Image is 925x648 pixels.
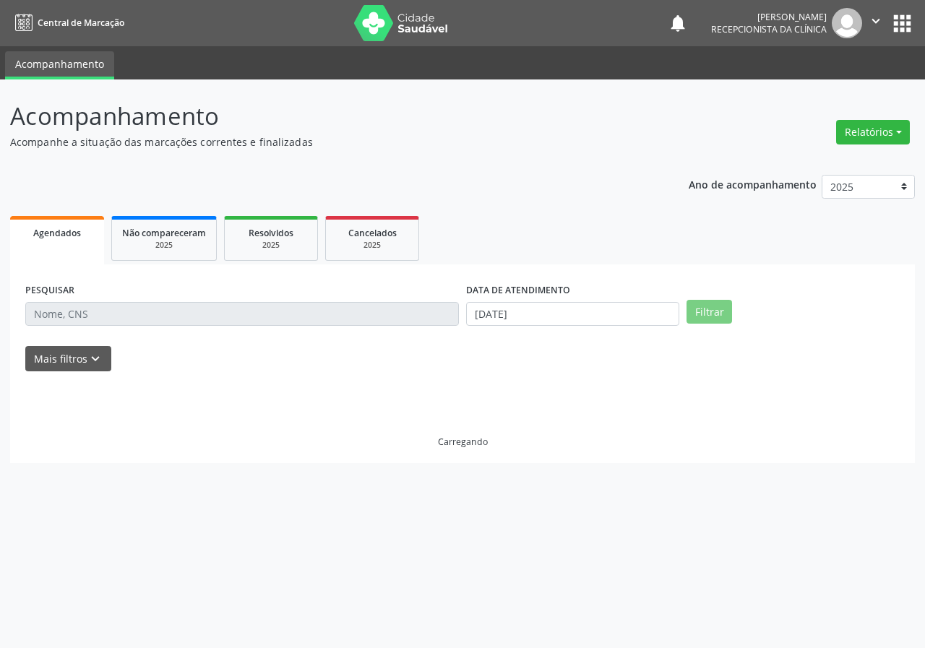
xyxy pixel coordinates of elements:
[711,11,827,23] div: [PERSON_NAME]
[711,23,827,35] span: Recepcionista da clínica
[122,240,206,251] div: 2025
[10,98,643,134] p: Acompanhamento
[33,227,81,239] span: Agendados
[689,175,817,193] p: Ano de acompanhamento
[466,280,570,302] label: DATA DE ATENDIMENTO
[862,8,890,38] button: 
[466,302,679,327] input: Selecione um intervalo
[10,134,643,150] p: Acompanhe a situação das marcações correntes e finalizadas
[25,280,74,302] label: PESQUISAR
[10,11,124,35] a: Central de Marcação
[868,13,884,29] i: 
[668,13,688,33] button: notifications
[890,11,915,36] button: apps
[836,120,910,144] button: Relatórios
[87,351,103,367] i: keyboard_arrow_down
[336,240,408,251] div: 2025
[25,302,459,327] input: Nome, CNS
[122,227,206,239] span: Não compareceram
[438,436,488,448] div: Carregando
[25,346,111,371] button: Mais filtroskeyboard_arrow_down
[687,300,732,324] button: Filtrar
[832,8,862,38] img: img
[249,227,293,239] span: Resolvidos
[38,17,124,29] span: Central de Marcação
[235,240,307,251] div: 2025
[5,51,114,79] a: Acompanhamento
[348,227,397,239] span: Cancelados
